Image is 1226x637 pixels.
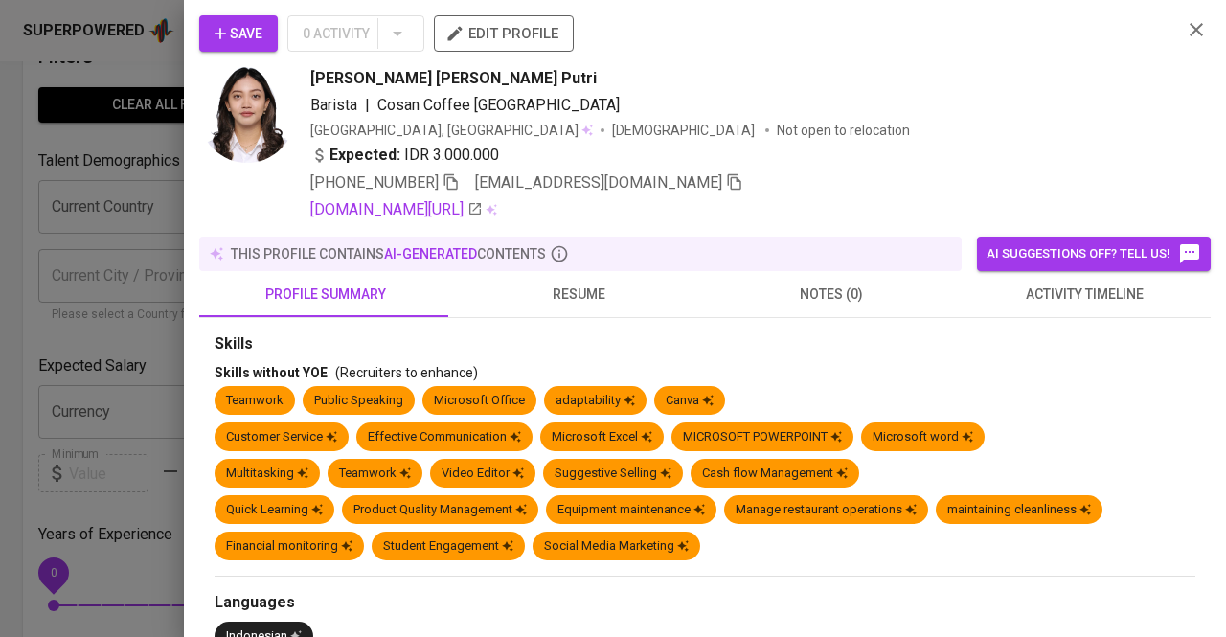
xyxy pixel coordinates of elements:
[683,428,842,446] div: MICROSOFT POWERPOINT
[339,465,411,483] div: Teamwork
[475,173,722,192] span: [EMAIL_ADDRESS][DOMAIN_NAME]
[384,246,477,262] span: AI-generated
[199,67,295,163] img: d8d980453d15a25e5189bdc73c9ba785.png
[434,392,525,410] div: Microsoft Office
[368,428,521,446] div: Effective Communication
[947,501,1091,519] div: maintaining cleanliness
[314,392,403,410] div: Public Speaking
[987,242,1201,265] span: AI suggestions off? Tell us!
[383,537,513,556] div: Student Engagement
[434,15,574,52] button: edit profile
[329,144,400,167] b: Expected:
[310,121,593,140] div: [GEOGRAPHIC_DATA], [GEOGRAPHIC_DATA]
[716,283,946,307] span: notes (0)
[365,94,370,117] span: |
[310,198,483,221] a: [DOMAIN_NAME][URL]
[231,244,546,263] p: this profile contains contents
[310,144,499,167] div: IDR 3.000.000
[449,21,558,46] span: edit profile
[464,283,693,307] span: resume
[335,365,478,380] span: (Recruiters to enhance)
[353,501,527,519] div: Product Quality Management
[215,592,1195,614] div: Languages
[310,67,597,90] span: [PERSON_NAME] [PERSON_NAME] Putri
[226,465,308,483] div: Multitasking
[215,365,328,380] span: Skills without YOE
[544,537,689,556] div: Social Media Marketing
[556,392,635,410] div: adaptability
[552,428,652,446] div: Microsoft Excel
[442,465,524,483] div: Video Editor
[873,428,973,446] div: Microsoft word
[977,237,1211,271] button: AI suggestions off? Tell us!
[777,121,910,140] p: Not open to relocation
[211,283,441,307] span: profile summary
[969,283,1199,307] span: activity timeline
[226,392,284,410] div: Teamwork
[736,501,917,519] div: Manage restaurant operations
[666,392,714,410] div: Canva
[215,333,1195,355] div: Skills
[555,465,671,483] div: Suggestive Selling
[310,173,439,192] span: [PHONE_NUMBER]
[702,465,848,483] div: Cash flow Management
[226,428,337,446] div: Customer Service
[377,96,620,114] span: Cosan Coffee [GEOGRAPHIC_DATA]
[215,22,262,46] span: Save
[310,96,357,114] span: Barista
[612,121,758,140] span: [DEMOGRAPHIC_DATA]
[434,25,574,40] a: edit profile
[199,15,278,52] button: Save
[226,537,352,556] div: Financial monitoring
[557,501,705,519] div: Equipment maintenance
[226,501,323,519] div: Quick Learning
